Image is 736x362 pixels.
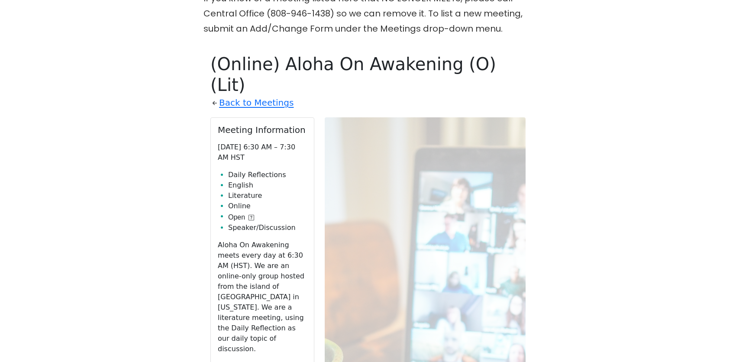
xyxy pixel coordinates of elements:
a: Back to Meetings [219,95,294,110]
li: Speaker/Discussion [228,223,307,233]
li: Online [228,201,307,211]
h2: Meeting Information [218,125,307,135]
li: English [228,180,307,191]
p: [DATE] 6:30 AM – 7:30 AM HST [218,142,307,163]
span: Open [228,212,245,223]
button: Open [228,212,254,223]
h1: (Online) Aloha On Awakening (O)(Lit) [210,54,526,95]
li: Daily Reflections [228,170,307,180]
p: Aloha On Awakening meets every day at 6:30 AM (HST). We are an online-only group hosted from the ... [218,240,307,354]
li: Literature [228,191,307,201]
